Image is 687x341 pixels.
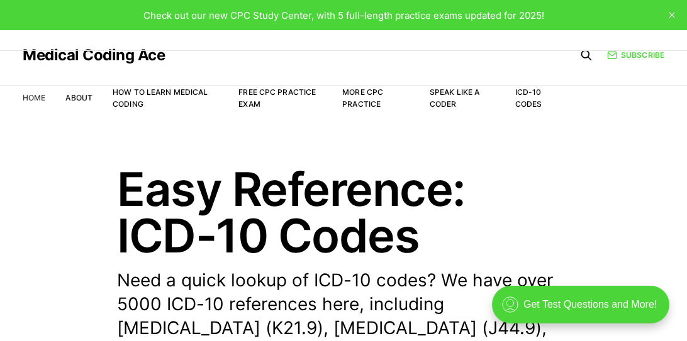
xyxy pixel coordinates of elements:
[515,87,542,109] a: ICD-10 Codes
[23,48,165,63] a: Medical Coding Ace
[430,87,479,109] a: Speak Like a Coder
[607,49,664,61] a: Subscribe
[481,279,687,341] iframe: portal-trigger
[113,87,208,109] a: How to Learn Medical Coding
[662,5,682,25] button: close
[143,9,544,21] span: Check out our new CPC Study Center, with 5 full-length practice exams updated for 2025!
[23,93,45,102] a: Home
[117,166,570,259] h1: Easy Reference: ICD-10 Codes
[342,87,383,109] a: More CPC Practice
[65,93,92,102] a: About
[238,87,316,109] a: Free CPC Practice Exam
